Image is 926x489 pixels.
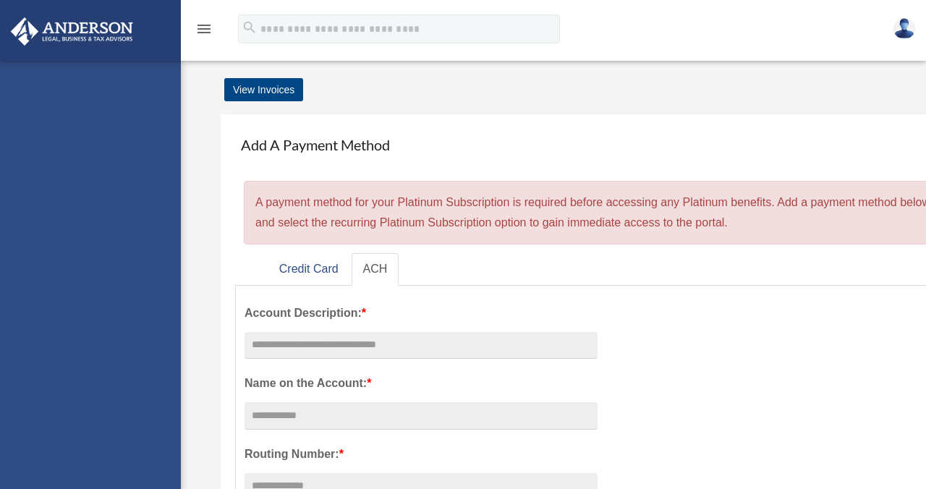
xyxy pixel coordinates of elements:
i: search [242,20,258,35]
i: menu [195,20,213,38]
img: Anderson Advisors Platinum Portal [7,17,137,46]
a: menu [195,25,213,38]
label: Account Description: [245,303,598,323]
img: User Pic [893,18,915,39]
label: Routing Number: [245,444,598,464]
label: Name on the Account: [245,373,598,394]
a: ACH [352,253,399,286]
a: View Invoices [224,78,303,101]
a: Credit Card [268,253,350,286]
